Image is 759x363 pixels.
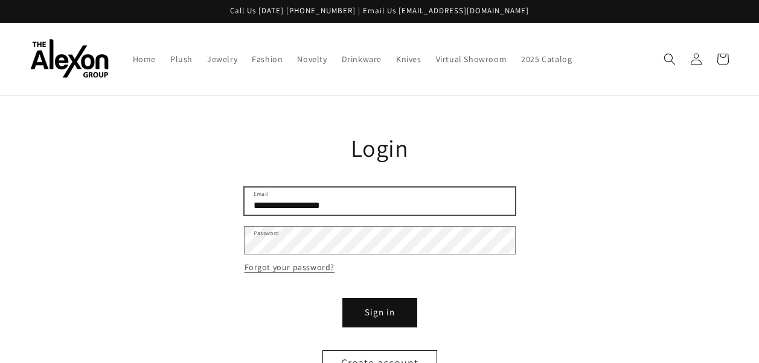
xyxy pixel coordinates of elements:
[389,46,429,72] a: Knives
[163,46,200,72] a: Plush
[126,46,163,72] a: Home
[521,54,572,65] span: 2025 Catalog
[514,46,579,72] a: 2025 Catalog
[252,54,283,65] span: Fashion
[245,260,335,275] a: Forgot your password?
[656,46,683,72] summary: Search
[396,54,421,65] span: Knives
[297,54,327,65] span: Novelty
[133,54,156,65] span: Home
[30,39,109,78] img: The Alexon Group
[436,54,507,65] span: Virtual Showroom
[245,46,290,72] a: Fashion
[245,132,515,163] h1: Login
[342,54,382,65] span: Drinkware
[200,46,245,72] a: Jewelry
[207,54,237,65] span: Jewelry
[290,46,334,72] a: Novelty
[170,54,193,65] span: Plush
[344,299,416,326] button: Sign in
[335,46,389,72] a: Drinkware
[429,46,514,72] a: Virtual Showroom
